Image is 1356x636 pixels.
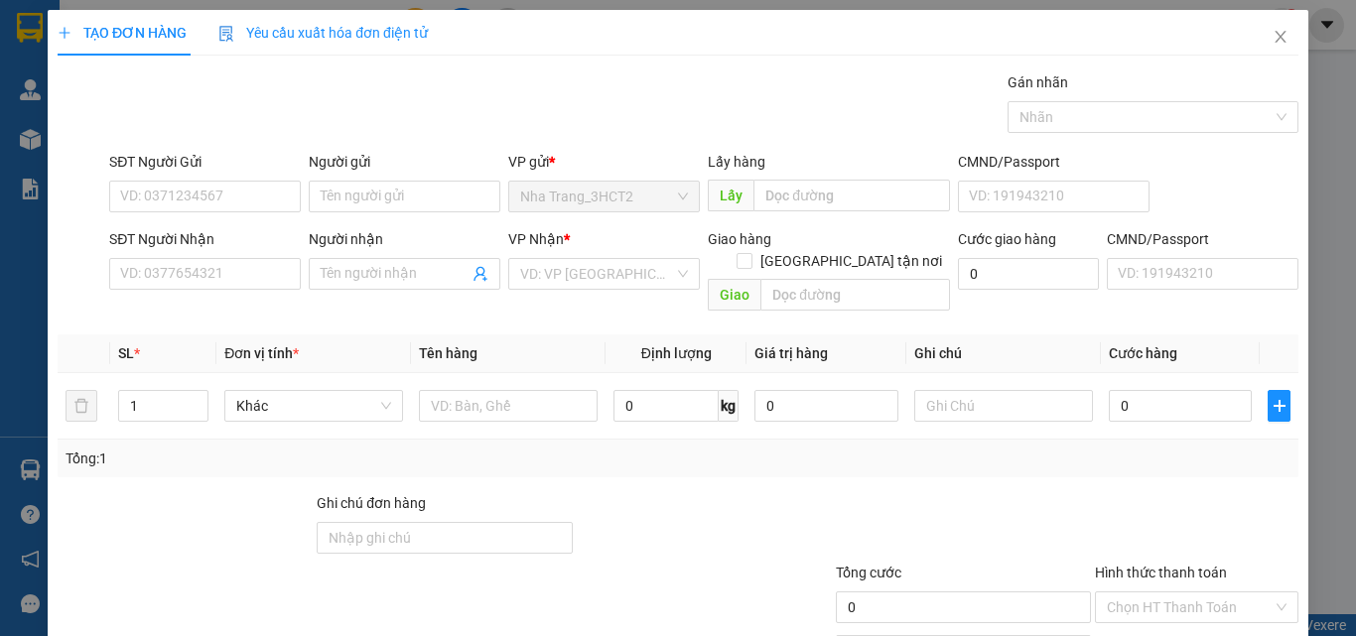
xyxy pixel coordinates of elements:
span: Định lượng [640,345,711,361]
label: Hình thức thanh toán [1095,565,1227,580]
button: Close [1253,10,1308,65]
div: CMND/Passport [957,151,1149,173]
button: plus [1268,390,1290,422]
div: CMND/Passport [1107,228,1298,250]
span: Giá trị hàng [754,345,828,361]
input: Dọc đường [760,279,949,311]
span: Khác [236,391,391,421]
label: Cước giao hàng [957,231,1055,247]
input: Cước giao hàng [957,258,1099,290]
span: plus [58,26,71,40]
input: Dọc đường [753,180,949,211]
span: Tên hàng [419,345,477,361]
span: close [1273,29,1288,45]
span: Cước hàng [1109,345,1177,361]
b: Gửi khách hàng [122,29,197,122]
span: Giao hàng [708,231,771,247]
span: Lấy [708,180,753,211]
span: plus [1269,398,1289,414]
span: Yêu cầu xuất hóa đơn điện tử [218,25,428,41]
span: Lấy hàng [708,154,765,170]
th: Ghi chú [906,334,1101,373]
img: icon [218,26,234,42]
div: SĐT Người Gửi [109,151,301,173]
div: Tổng: 1 [66,447,525,469]
button: delete [66,390,97,422]
span: Tổng cước [836,565,901,580]
div: SĐT Người Nhận [109,228,301,250]
span: TẠO ĐƠN HÀNG [58,25,187,41]
span: Đơn vị tính [224,345,299,361]
input: VD: Bàn, Ghế [419,390,598,422]
span: Giao [708,279,760,311]
span: user-add [473,266,488,282]
span: SL [118,345,134,361]
input: Ghi chú đơn hàng [317,522,572,554]
b: [DOMAIN_NAME] [167,75,273,91]
b: Phương Nam Express [25,128,109,256]
input: Ghi Chú [914,390,1093,422]
img: logo.jpg [215,25,263,72]
input: 0 [754,390,897,422]
span: VP Nhận [508,231,564,247]
label: Ghi chú đơn hàng [317,495,426,511]
span: [GEOGRAPHIC_DATA] tận nơi [751,250,949,272]
div: Người gửi [309,151,500,173]
li: (c) 2017 [167,94,273,119]
span: Nha Trang_3HCT2 [520,182,688,211]
label: Gán nhãn [1008,74,1068,90]
div: Người nhận [309,228,500,250]
div: VP gửi [508,151,700,173]
span: kg [719,390,739,422]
